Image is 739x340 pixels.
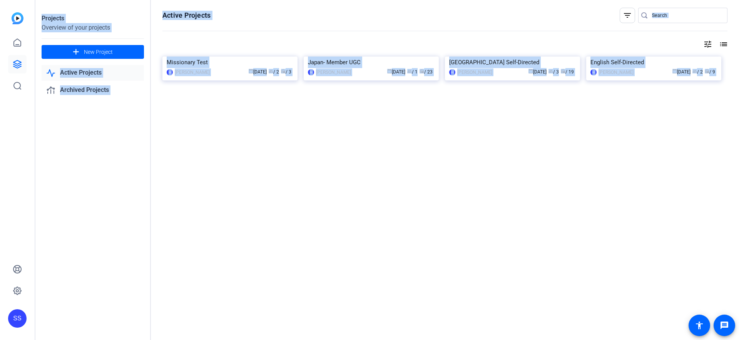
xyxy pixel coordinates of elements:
[42,23,144,32] div: Overview of your projects
[672,69,691,75] span: [DATE]
[281,69,291,75] span: / 3
[407,69,412,73] span: group
[175,68,210,76] div: [PERSON_NAME]
[420,69,433,75] span: / 23
[249,69,253,73] span: calendar_today
[387,69,392,73] span: calendar_today
[548,69,559,75] span: / 3
[316,68,351,76] div: [PERSON_NAME]
[308,69,314,75] div: SS
[599,68,634,76] div: [PERSON_NAME]
[692,69,697,73] span: group
[561,69,574,75] span: / 19
[167,57,293,68] div: Missionary Test
[249,69,267,75] span: [DATE]
[720,321,729,330] mat-icon: message
[308,57,435,68] div: Japan- Member UGC
[162,11,211,20] h1: Active Projects
[167,69,173,75] div: SS
[12,12,23,24] img: blue-gradient.svg
[42,45,144,59] button: New Project
[623,11,632,20] mat-icon: filter_list
[42,65,144,81] a: Active Projects
[528,69,547,75] span: [DATE]
[42,14,144,23] div: Projects
[672,69,677,73] span: calendar_today
[281,69,286,73] span: radio
[652,11,721,20] input: Search
[705,69,709,73] span: radio
[561,69,565,73] span: radio
[695,321,704,330] mat-icon: accessibility
[42,82,144,98] a: Archived Projects
[449,57,576,68] div: [GEOGRAPHIC_DATA] Self-Directed
[528,69,533,73] span: calendar_today
[692,69,703,75] span: / 2
[705,69,715,75] span: / 9
[420,69,424,73] span: radio
[269,69,273,73] span: group
[590,69,597,75] div: GF
[590,57,717,68] div: English Self-Directed
[387,69,405,75] span: [DATE]
[84,48,113,56] span: New Project
[548,69,553,73] span: group
[449,69,455,75] div: GF
[718,40,727,49] mat-icon: list
[407,69,418,75] span: / 1
[8,309,27,328] div: SS
[703,40,712,49] mat-icon: tune
[269,69,279,75] span: / 2
[457,68,492,76] div: [PERSON_NAME]
[71,47,81,57] mat-icon: add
